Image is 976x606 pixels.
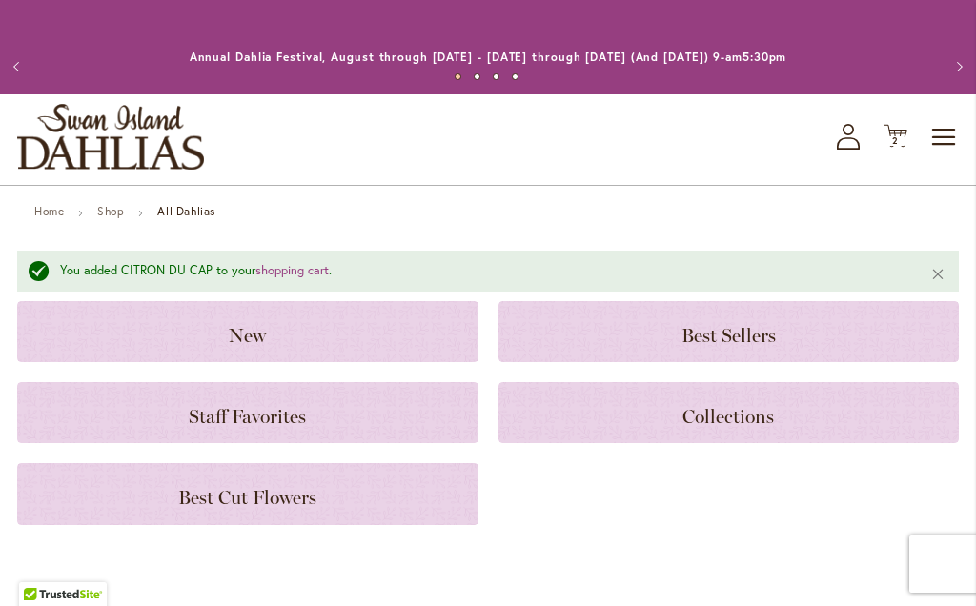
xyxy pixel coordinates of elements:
span: New [229,324,266,347]
strong: All Dahlias [157,204,215,218]
button: 1 of 4 [455,73,461,80]
span: Best Sellers [681,324,776,347]
a: Home [34,204,64,218]
a: shopping cart [255,262,329,278]
div: You added CITRON DU CAP to your . [60,262,902,280]
a: store logo [17,104,204,170]
button: 3 of 4 [493,73,499,80]
span: Collections [682,405,774,428]
a: Collections [498,382,960,443]
a: New [17,301,478,362]
span: Staff Favorites [189,405,306,428]
a: Staff Favorites [17,382,478,443]
iframe: Launch Accessibility Center [14,538,68,592]
button: 2 [884,124,907,150]
button: 2 of 4 [474,73,480,80]
a: Annual Dahlia Festival, August through [DATE] - [DATE] through [DATE] (And [DATE]) 9-am5:30pm [190,50,787,64]
a: Best Cut Flowers [17,463,478,524]
a: Shop [97,204,124,218]
span: 2 [892,134,899,147]
a: Best Sellers [498,301,960,362]
span: Best Cut Flowers [178,486,316,509]
button: Next [938,48,976,86]
button: 4 of 4 [512,73,518,80]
